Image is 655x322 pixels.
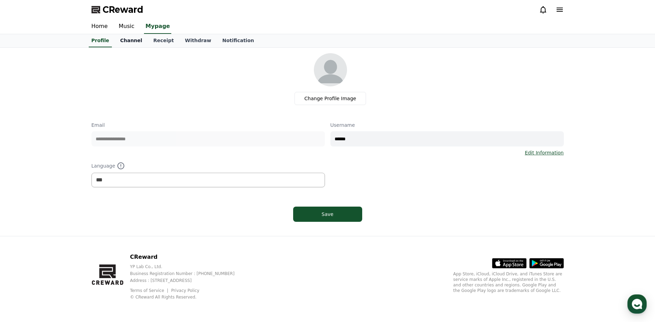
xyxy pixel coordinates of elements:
p: CReward [130,253,245,261]
span: Messages [57,230,78,235]
a: Messages [46,219,89,236]
a: Home [2,219,46,236]
p: App Store, iCloud, iCloud Drive, and iTunes Store are service marks of Apple Inc., registered in ... [453,271,564,293]
p: YP Lab Co., Ltd. [130,264,245,269]
a: Terms of Service [130,288,169,293]
a: Home [86,19,113,34]
img: profile_image [314,53,347,86]
a: Settings [89,219,133,236]
a: Withdraw [179,34,216,47]
span: Settings [102,229,119,235]
a: Privacy Policy [171,288,200,293]
div: Save [307,211,348,218]
p: Language [91,162,325,170]
p: Business Registration Number : [PHONE_NUMBER] [130,271,245,276]
p: Username [330,122,564,129]
a: Receipt [148,34,180,47]
a: CReward [91,4,143,15]
a: Edit Information [525,149,564,156]
label: Change Profile Image [295,92,366,105]
a: Profile [89,34,112,47]
span: Home [18,229,30,235]
button: Save [293,207,362,222]
a: Channel [115,34,148,47]
a: Mypage [144,19,171,34]
a: Music [113,19,140,34]
p: © CReward All Rights Reserved. [130,294,245,300]
p: Email [91,122,325,129]
span: CReward [103,4,143,15]
a: Notification [217,34,260,47]
p: Address : [STREET_ADDRESS] [130,278,245,283]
